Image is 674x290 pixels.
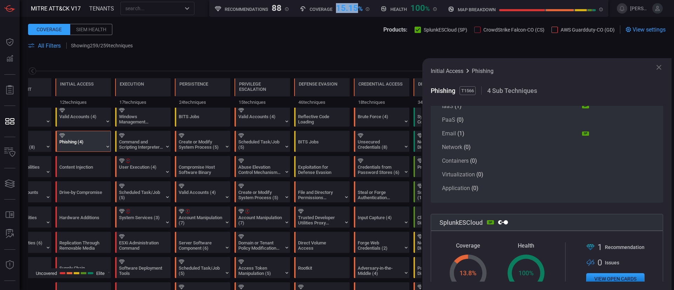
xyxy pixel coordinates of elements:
button: Rule Catalog [1,207,18,223]
div: Execution [120,81,144,87]
div: BITS Jobs [298,139,342,150]
button: MITRE - Detection Posture [1,113,18,130]
div: T1484: Domain or Tenant Policy Modification [234,232,290,253]
span: SplunkESCloud (SP) [424,27,467,33]
span: Uncovered [36,271,57,276]
div: Initial Access [60,81,94,87]
button: SplunkESCloud (SP) [415,26,467,33]
div: Privilege Escalation [239,81,285,92]
span: PaaS [442,116,455,123]
div: System Network Connections Discovery [417,114,461,124]
div: T1057: Process Discovery [414,156,469,177]
div: User Execution (4) [119,164,163,175]
span: Network [442,144,462,150]
div: Scheduled Task/Job (5) [119,190,163,200]
div: T1059: Command and Scripting Interpreter [115,131,171,152]
div: Adversary-in-the-Middle (4) [358,265,402,276]
button: CrowdStrike Falcon-CO (CS) [474,26,544,33]
div: T1222: File and Directory Permissions Modification [294,181,350,202]
div: T1569: System Services [115,207,171,228]
div: 24 techniques [175,96,230,108]
div: 34 techniques [414,96,469,108]
div: Account Manipulation (7) [179,215,223,225]
div: TA0001: Initial Access [55,78,111,108]
div: 46 techniques [294,96,350,108]
div: Defense Evasion [299,81,337,87]
button: View open cards [586,273,645,284]
div: Software Deployment Tools [119,265,163,276]
div: T1189: Drive-by Compromise (Not covered) [55,181,111,202]
div: T1047: Windows Management Instrumentation [115,106,171,127]
div: Network Service Discovery [417,139,461,150]
div: Create or Modify System Process (5) [179,139,223,150]
div: SP [582,104,589,108]
div: 15 techniques [234,96,290,108]
div: Credential Access [358,81,403,87]
span: % [358,5,363,12]
div: T1053: Scheduled Task/Job [175,257,230,278]
span: Application [442,185,470,191]
div: 88 [272,3,282,12]
span: T1566 [460,86,476,95]
div: T1552: Unsecured Credentials [354,131,409,152]
span: TENANTS [89,5,114,12]
div: Valid Accounts (4) [59,114,103,124]
span: Phishing [472,68,494,74]
div: Content Injection [59,164,103,175]
button: Reports [1,82,18,99]
div: T1134: Access Token Manipulation [234,257,290,278]
div: Siem Health [70,24,112,35]
div: Compromise Host Software Binary [179,164,223,175]
span: Virtualization [442,171,475,178]
div: BITS Jobs [179,114,223,124]
div: T1200: Hardware Additions (Not covered) [55,207,111,228]
div: 100 [410,3,430,12]
div: Windows Management Instrumentation [119,114,163,124]
div: T1204: User Execution [115,156,171,177]
div: T1659: Content Injection (Not covered) [55,156,111,177]
div: Network Share Discovery [417,240,461,251]
span: Email [442,130,456,137]
div: Cloud Infrastructure Discovery [417,215,461,225]
div: Phishing (4) [59,139,103,150]
div: Valid Accounts (4) [238,114,282,124]
span: Coverage [456,242,480,249]
div: Abuse Elevation Control Mechanism (6) [238,164,282,175]
div: T1056: Input Capture [354,207,409,228]
span: 1 [597,242,602,252]
span: % [425,5,430,12]
div: 12 techniques [55,96,111,108]
div: Persistence [179,81,208,87]
div: T1053: Scheduled Task/Job [234,131,290,152]
span: ( 0 ) [470,157,477,164]
span: ( 0 ) [476,171,483,178]
div: T1135: Network Share Discovery [414,232,469,253]
div: Replication Through Removable Media [59,240,103,251]
div: T1555: Credentials from Password Stores [354,156,409,177]
div: Coverage [28,24,70,35]
div: T1548: Abuse Elevation Control Mechanism [234,156,290,177]
span: AWS Guardduty-CO (GD) [561,27,615,33]
span: Elite [96,271,105,276]
span: CrowdStrike Falcon-CO (CS) [483,27,544,33]
div: Password Policy Discovery [417,265,461,276]
div: Scheduled Task/Job (5) [179,265,223,276]
div: Access Token Manipulation (5) [238,265,282,276]
span: ( 1 ) [457,130,464,137]
div: Exploitation for Defense Evasion [298,164,342,175]
div: TA0002: Execution [115,78,171,108]
div: Hardware Additions [59,215,103,225]
button: Cards [1,175,18,192]
div: TA0005: Defense Evasion [294,78,350,108]
div: T1620: Reflective Code Loading [294,106,350,127]
span: Issue s [605,260,619,265]
h5: Coverage [310,7,332,12]
input: search... [123,4,181,13]
div: T1053: Scheduled Task/Job [115,181,171,202]
h5: Health [390,7,407,12]
button: Threat Intelligence [1,257,18,274]
button: ALERT ANALYSIS [1,225,18,242]
div: Command and Scripting Interpreter (12) [119,139,163,150]
h5: Recommendations [225,7,268,12]
span: Health [518,242,534,249]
